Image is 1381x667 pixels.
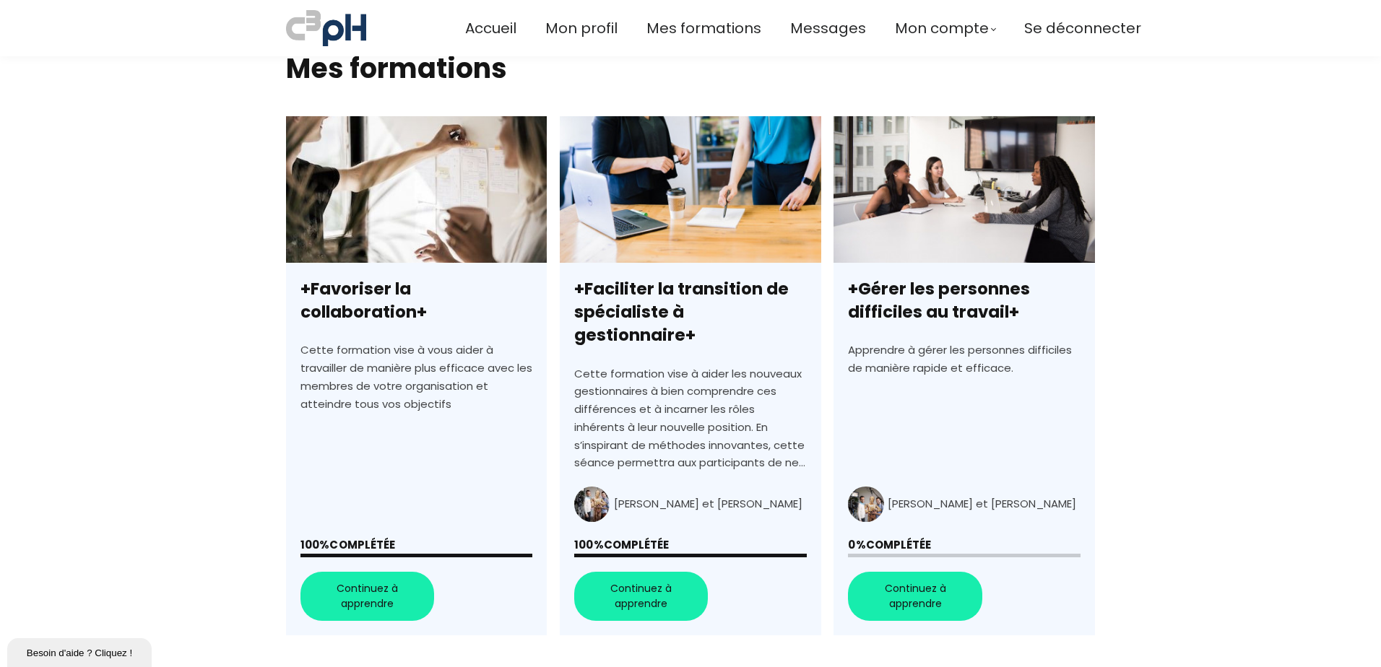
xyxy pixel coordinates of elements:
[790,17,866,40] a: Messages
[286,7,366,49] img: a70bc7685e0efc0bd0b04b3506828469.jpeg
[545,17,618,40] a: Mon profil
[1024,17,1141,40] a: Se déconnecter
[7,635,155,667] iframe: chat widget
[895,17,989,40] span: Mon compte
[286,50,1095,87] h2: Mes formations
[465,17,516,40] a: Accueil
[646,17,761,40] a: Mes formations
